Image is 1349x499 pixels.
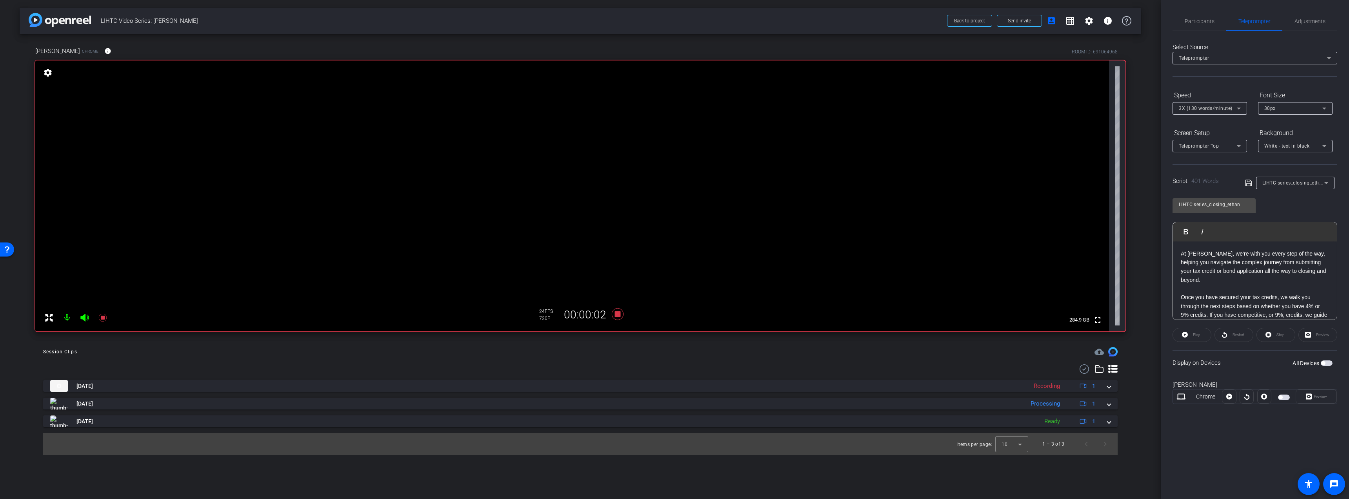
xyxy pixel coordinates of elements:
p: Once you have secured your tax credits, we walk you through the next steps based on whether you h... [1181,293,1329,372]
mat-expansion-panel-header: thumb-nail[DATE]Ready1 [43,415,1118,427]
div: Ready [1040,417,1064,426]
div: Speed [1173,89,1247,102]
div: Background [1258,126,1333,140]
button: Send invite [997,15,1042,27]
span: 1 [1092,417,1095,426]
img: thumb-nail [50,398,68,409]
span: Adjustments [1294,18,1325,24]
mat-icon: info [104,48,111,55]
span: Send invite [1008,18,1031,24]
div: Processing [1027,399,1064,408]
mat-icon: fullscreen [1093,315,1102,325]
mat-icon: cloud_upload [1094,347,1104,356]
span: LIHTC series_closing_ethan [1262,179,1325,186]
span: 284.9 GB [1067,315,1092,325]
div: Select Source [1173,43,1337,52]
div: Script [1173,177,1234,186]
mat-icon: accessibility [1304,479,1313,489]
img: Session clips [1108,347,1118,356]
span: 1 [1092,400,1095,408]
span: Chrome [82,48,98,54]
div: Session Clips [43,348,77,356]
img: thumb-nail [50,380,68,392]
div: 720P [539,315,559,322]
input: Title [1179,200,1249,209]
span: Destinations for your clips [1094,347,1104,356]
mat-expansion-panel-header: thumb-nail[DATE]Processing1 [43,398,1118,409]
mat-expansion-panel-header: thumb-nail[DATE]Recording1 [43,380,1118,392]
span: 30px [1264,106,1276,111]
label: All Devices [1293,359,1321,367]
span: [PERSON_NAME] [35,47,80,55]
div: 24 [539,308,559,314]
mat-icon: settings [42,68,53,77]
span: FPS [545,309,553,314]
span: [DATE] [76,382,93,390]
span: Teleprompter Top [1179,143,1219,149]
div: 00:00:02 [559,308,611,322]
img: app-logo [29,13,91,27]
div: Screen Setup [1173,126,1247,140]
mat-icon: grid_on [1065,16,1075,26]
div: Recording [1030,382,1064,391]
span: [DATE] [76,400,93,408]
button: Next page [1096,435,1114,453]
span: [DATE] [76,417,93,426]
span: Back to project [954,18,985,24]
span: Teleprompter [1238,18,1271,24]
div: 1 – 3 of 3 [1042,440,1064,448]
span: Teleprompter [1179,55,1209,61]
span: White - text in black [1264,143,1310,149]
mat-icon: settings [1084,16,1094,26]
div: Chrome [1189,393,1222,401]
button: Previous page [1077,435,1096,453]
mat-icon: account_box [1047,16,1056,26]
span: LIHTC Video Series: [PERSON_NAME] [101,13,942,29]
button: Back to project [947,15,992,27]
p: At [PERSON_NAME], we’re with you every step of the way, helping you navigate the complex journey ... [1181,249,1329,285]
div: [PERSON_NAME] [1173,380,1337,389]
div: Display on Devices [1173,350,1337,375]
mat-icon: info [1103,16,1113,26]
span: Participants [1185,18,1214,24]
span: 1 [1092,382,1095,390]
div: Items per page: [957,441,992,448]
div: Font Size [1258,89,1333,102]
span: 401 Words [1191,177,1219,185]
div: ROOM ID: 691064968 [1072,48,1118,55]
img: thumb-nail [50,415,68,427]
button: Bold (Ctrl+B) [1178,224,1193,239]
mat-icon: message [1329,479,1339,489]
span: 3X (130 words/minute) [1179,106,1233,111]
